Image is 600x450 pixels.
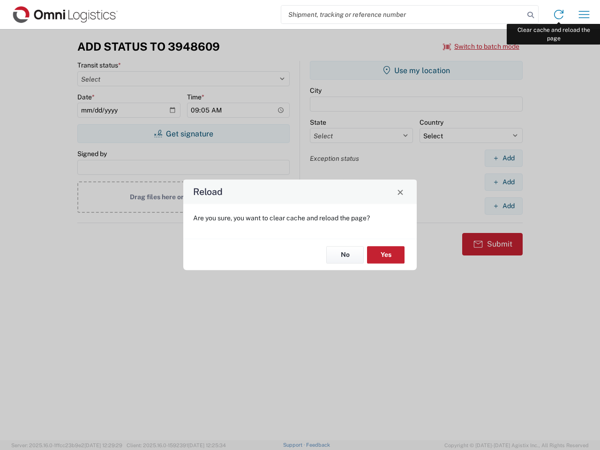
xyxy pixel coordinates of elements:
p: Are you sure, you want to clear cache and reload the page? [193,214,407,222]
button: Close [394,185,407,198]
input: Shipment, tracking or reference number [281,6,524,23]
h4: Reload [193,185,223,199]
button: Yes [367,246,405,263]
button: No [326,246,364,263]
